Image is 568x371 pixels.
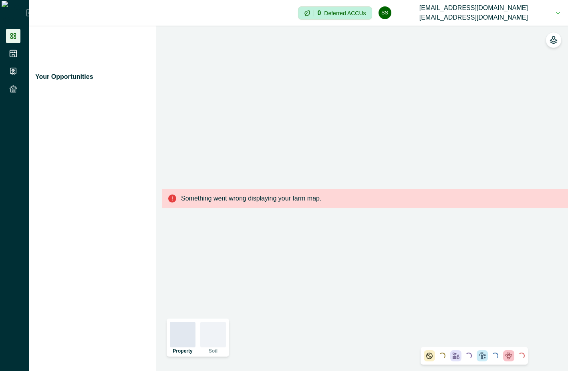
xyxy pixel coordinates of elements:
[162,189,568,208] div: Something went wrong displaying your farm map.
[209,349,218,353] p: Soil
[35,72,93,82] p: Your Opportunities
[317,10,321,16] p: 0
[173,349,192,353] p: Property
[2,1,26,25] img: Logo
[324,10,366,16] p: Deferred ACCUs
